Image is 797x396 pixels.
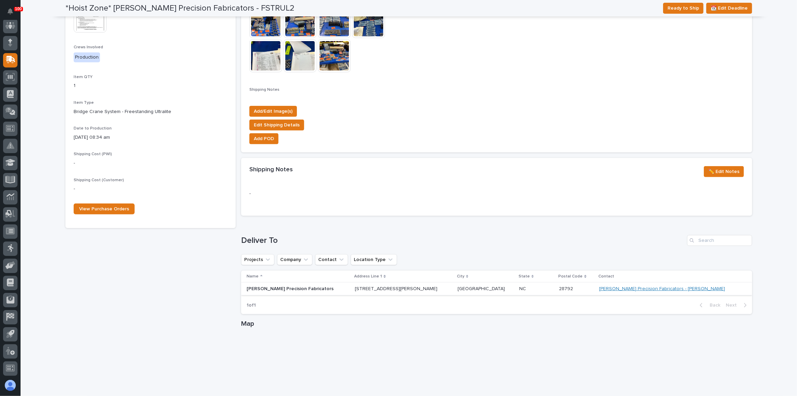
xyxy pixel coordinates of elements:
[254,107,292,115] span: Add/Edit Image(s)
[706,302,720,308] span: Back
[74,126,112,131] span: Date to Production
[74,108,227,115] p: Bridge Crane System - Freestanding Ultralite
[249,133,278,144] button: Add POD
[723,302,752,308] button: Next
[704,166,744,177] button: ✏️ Edit Notes
[79,207,129,211] span: View Purchase Orders
[249,88,279,92] span: Shipping Notes
[519,273,530,280] p: State
[249,166,293,174] h2: Shipping Notes
[74,75,92,79] span: Item QTY
[65,3,295,13] h2: *Hoist Zone* [PERSON_NAME] Precision Fabricators - FSTRUL2
[247,273,259,280] p: Name
[254,135,274,143] span: Add POD
[668,4,699,12] span: Ready to Ship
[74,134,227,141] p: [DATE] 08:34 am
[559,285,574,292] p: 28792
[247,286,349,292] p: [PERSON_NAME] Precision Fabricators
[241,297,261,314] p: 1 of 1
[558,273,583,280] p: Postal Code
[3,378,17,393] button: users-avatar
[241,320,752,328] h1: Map
[249,190,409,197] p: -
[74,45,103,49] span: Crews Involved
[74,101,94,105] span: Item Type
[711,4,748,12] span: 📆 Edit Deadline
[708,168,739,176] span: ✏️ Edit Notes
[74,152,112,156] span: Shipping Cost (PWI)
[254,121,300,129] span: Edit Shipping Details
[9,8,17,19] div: Notifications100
[726,302,741,308] span: Next
[351,254,397,265] button: Location Type
[457,273,464,280] p: City
[249,106,297,117] button: Add/Edit Image(s)
[315,254,348,265] button: Contact
[74,178,124,182] span: Shipping Cost (Customer)
[74,160,227,167] p: -
[74,203,135,214] a: View Purchase Orders
[706,3,752,14] button: 📆 Edit Deadline
[355,286,452,292] p: [STREET_ADDRESS][PERSON_NAME]
[241,236,684,246] h1: Deliver To
[277,254,312,265] button: Company
[519,285,527,292] p: NC
[74,185,227,193] p: -
[241,283,752,295] tr: [PERSON_NAME] Precision Fabricators[STREET_ADDRESS][PERSON_NAME][GEOGRAPHIC_DATA][GEOGRAPHIC_DATA...
[598,273,614,280] p: Contact
[15,7,22,11] p: 100
[74,82,227,89] p: 1
[74,52,100,62] div: Production
[241,254,274,265] button: Projects
[354,273,382,280] p: Address Line 1
[3,4,17,18] button: Notifications
[663,3,703,14] button: Ready to Ship
[599,286,725,292] a: [PERSON_NAME] Precision Fabricators - [PERSON_NAME]
[694,302,723,308] button: Back
[458,285,506,292] p: [GEOGRAPHIC_DATA]
[687,235,752,246] input: Search
[249,120,304,131] button: Edit Shipping Details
